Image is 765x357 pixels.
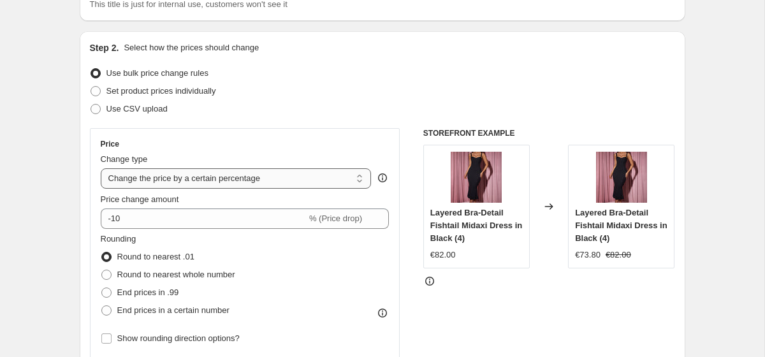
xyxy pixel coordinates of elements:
[106,86,216,96] span: Set product prices individually
[596,152,647,203] img: valentina-layered-bra-detail-fishtail-midaxi-dress-black_1_250207103750_80x.jpg
[606,249,631,261] strike: €82.00
[101,234,136,244] span: Rounding
[117,305,229,315] span: End prices in a certain number
[423,128,675,138] h6: STOREFRONT EXAMPLE
[309,214,362,223] span: % (Price drop)
[117,252,194,261] span: Round to nearest .01
[117,270,235,279] span: Round to nearest whole number
[430,249,456,261] div: €82.00
[90,41,119,54] h2: Step 2.
[101,208,307,229] input: -15
[101,139,119,149] h3: Price
[430,208,523,243] span: Layered Bra-Detail Fishtail Midaxi Dress in Black (4)
[106,104,168,113] span: Use CSV upload
[117,333,240,343] span: Show rounding direction options?
[101,154,148,164] span: Change type
[575,249,601,261] div: €73.80
[124,41,259,54] p: Select how the prices should change
[117,288,179,297] span: End prices in .99
[106,68,208,78] span: Use bulk price change rules
[376,171,389,184] div: help
[101,194,179,204] span: Price change amount
[451,152,502,203] img: valentina-layered-bra-detail-fishtail-midaxi-dress-black_1_250207103750_80x.jpg
[575,208,667,243] span: Layered Bra-Detail Fishtail Midaxi Dress in Black (4)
